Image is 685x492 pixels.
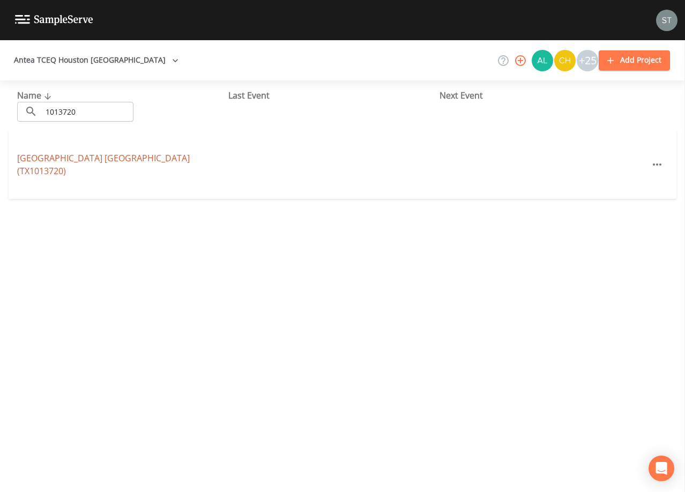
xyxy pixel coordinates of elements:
[17,90,54,101] span: Name
[10,50,183,70] button: Antea TCEQ Houston [GEOGRAPHIC_DATA]
[42,102,133,122] input: Search Projects
[532,50,553,71] img: 30a13df2a12044f58df5f6b7fda61338
[577,50,598,71] div: +25
[17,152,190,177] a: [GEOGRAPHIC_DATA] [GEOGRAPHIC_DATA] (TX1013720)
[440,89,651,102] div: Next Event
[554,50,576,71] img: c74b8b8b1c7a9d34f67c5e0ca157ed15
[228,89,440,102] div: Last Event
[15,15,93,25] img: logo
[531,50,554,71] div: Alaina Hahn
[649,456,674,481] div: Open Intercom Messenger
[599,50,670,70] button: Add Project
[554,50,576,71] div: Charles Medina
[656,10,677,31] img: cb9926319991c592eb2b4c75d39c237f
